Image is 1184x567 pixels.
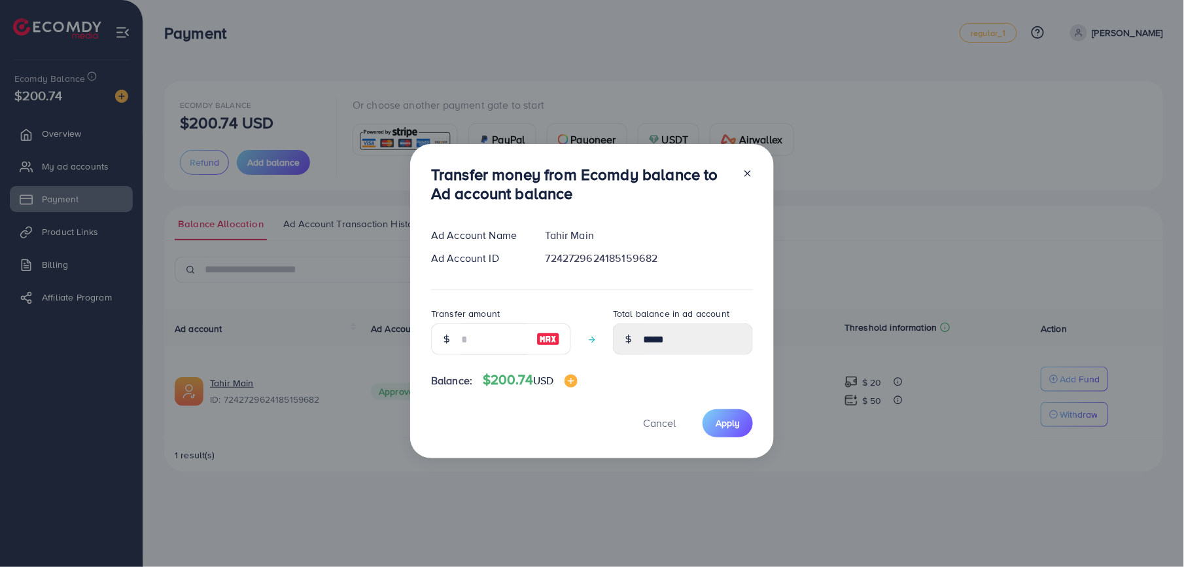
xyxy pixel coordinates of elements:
span: Apply [716,416,740,430]
label: Transfer amount [431,307,500,320]
div: Ad Account Name [421,228,535,243]
div: Tahir Main [535,228,763,243]
img: image [565,375,578,388]
iframe: Chat [1128,508,1174,557]
span: Cancel [643,416,676,430]
label: Total balance in ad account [613,307,729,320]
h4: $200.74 [483,372,578,388]
div: Ad Account ID [421,251,535,266]
div: 7242729624185159682 [535,251,763,266]
button: Apply [703,409,753,437]
img: image [536,331,560,347]
span: USD [533,373,553,388]
span: Balance: [431,373,472,388]
h3: Transfer money from Ecomdy balance to Ad account balance [431,165,732,203]
button: Cancel [627,409,692,437]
